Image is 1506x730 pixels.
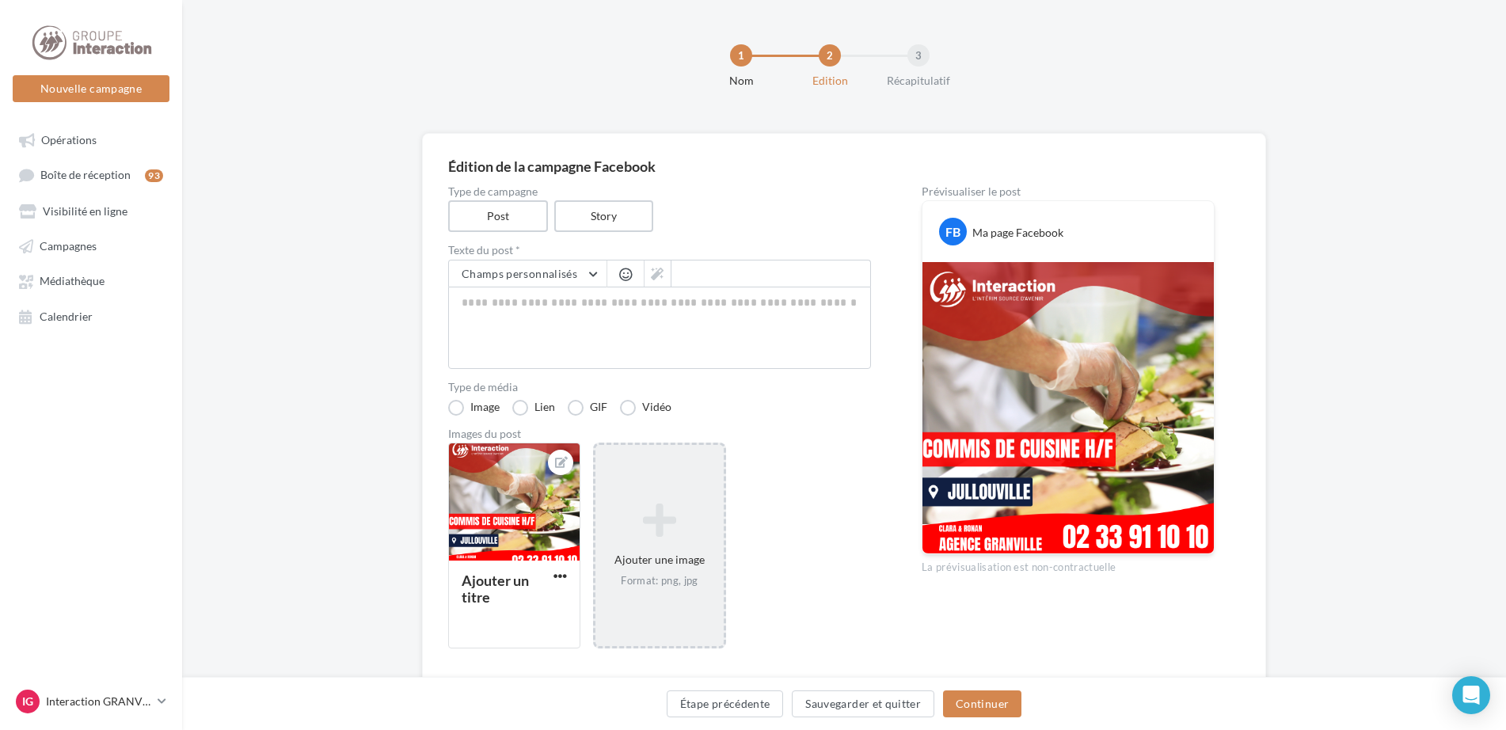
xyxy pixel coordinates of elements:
[972,225,1063,241] div: Ma page Facebook
[620,400,671,416] label: Vidéo
[40,310,93,323] span: Calendrier
[792,690,934,717] button: Sauvegarder et quitter
[943,690,1021,717] button: Continuer
[10,196,173,225] a: Visibilité en ligne
[22,694,33,709] span: IG
[43,204,127,218] span: Visibilité en ligne
[448,159,1240,173] div: Édition de la campagne Facebook
[40,169,131,182] span: Boîte de réception
[462,267,577,280] span: Champs personnalisés
[10,231,173,260] a: Campagnes
[145,169,163,182] div: 93
[46,694,151,709] p: Interaction GRANVILLE
[819,44,841,67] div: 2
[554,200,654,232] label: Story
[448,382,871,393] label: Type de média
[40,239,97,253] span: Campagnes
[922,554,1215,575] div: La prévisualisation est non-contractuelle
[730,44,752,67] div: 1
[13,75,169,102] button: Nouvelle campagne
[779,73,880,89] div: Edition
[448,428,871,439] div: Images du post
[462,572,529,606] div: Ajouter un titre
[13,686,169,717] a: IG Interaction GRANVILLE
[10,302,173,330] a: Calendrier
[939,218,967,245] div: FB
[922,186,1215,197] div: Prévisualiser le post
[512,400,555,416] label: Lien
[907,44,930,67] div: 3
[10,160,173,189] a: Boîte de réception93
[667,690,784,717] button: Étape précédente
[10,125,173,154] a: Opérations
[690,73,792,89] div: Nom
[568,400,607,416] label: GIF
[448,186,871,197] label: Type de campagne
[10,266,173,295] a: Médiathèque
[40,275,105,288] span: Médiathèque
[41,133,97,146] span: Opérations
[868,73,969,89] div: Récapitulatif
[448,400,500,416] label: Image
[448,245,871,256] label: Texte du post *
[448,200,548,232] label: Post
[449,260,607,287] button: Champs personnalisés
[1452,676,1490,714] div: Open Intercom Messenger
